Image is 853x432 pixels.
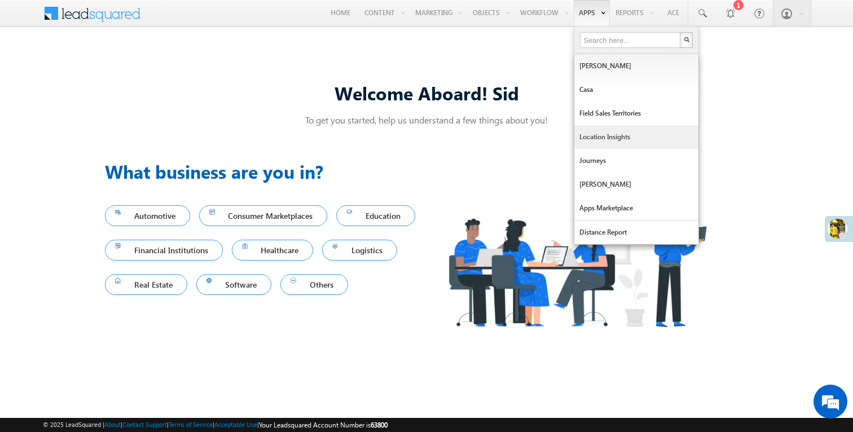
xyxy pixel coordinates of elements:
[426,158,728,349] img: Industry.png
[684,37,689,42] img: Search
[214,421,257,428] a: Acceptable Use
[574,78,698,102] a: Casa
[115,277,177,292] span: Real Estate
[43,420,388,430] span: © 2025 LeadSquared | | | | |
[371,421,388,429] span: 63800
[206,277,262,292] span: Software
[209,208,318,223] span: Consumer Marketplaces
[115,208,180,223] span: Automotive
[104,421,121,428] a: About
[105,114,748,126] p: To get you started, help us understand a few things about you!
[574,149,698,173] a: Journeys
[574,173,698,196] a: [PERSON_NAME]
[259,421,388,429] span: Your Leadsquared Account Number is
[346,208,405,223] span: Education
[242,243,304,258] span: Healthcare
[574,221,698,244] a: Distance Report
[574,125,698,149] a: Location Insights
[574,102,698,125] a: Field Sales Territories
[332,243,387,258] span: Logistics
[105,158,426,185] h3: What business are you in?
[580,32,681,48] input: Search here...
[574,54,698,78] a: [PERSON_NAME]
[115,243,213,258] span: Financial Institutions
[122,421,167,428] a: Contact Support
[169,421,213,428] a: Terms of Service
[291,277,338,292] span: Others
[574,196,698,220] a: Apps Marketplace
[105,81,748,105] div: Welcome Aboard! Sid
